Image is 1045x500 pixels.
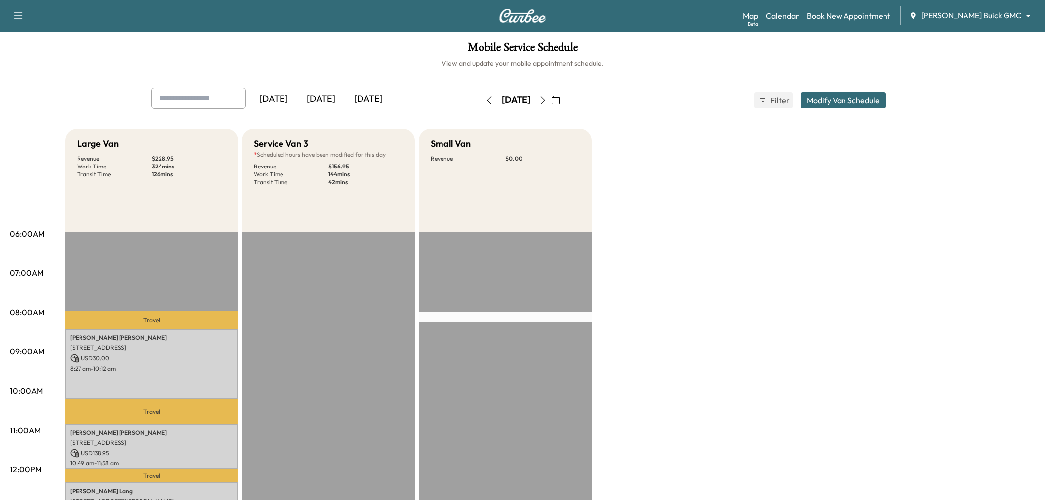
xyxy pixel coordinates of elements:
[770,94,788,106] span: Filter
[65,399,238,424] p: Travel
[77,155,152,163] p: Revenue
[77,163,152,170] p: Work Time
[10,267,43,279] p: 07:00AM
[10,345,44,357] p: 09:00AM
[10,385,43,397] p: 10:00AM
[328,170,403,178] p: 144 mins
[505,155,580,163] p: $ 0.00
[77,170,152,178] p: Transit Time
[254,178,328,186] p: Transit Time
[70,365,233,373] p: 8:27 am - 10:12 am
[297,88,345,111] div: [DATE]
[70,354,233,363] p: USD 30.00
[70,344,233,352] p: [STREET_ADDRESS]
[254,151,403,159] p: Scheduled hours have been modified for this day
[328,178,403,186] p: 42 mins
[77,137,119,151] h5: Large Van
[254,163,328,170] p: Revenue
[10,58,1035,68] h6: View and update your mobile appointment schedule.
[748,20,758,28] div: Beta
[10,42,1035,58] h1: Mobile Service Schedule
[801,92,886,108] button: Modify Van Schedule
[10,463,41,475] p: 12:00PM
[431,137,471,151] h5: Small Van
[10,306,44,318] p: 08:00AM
[499,9,546,23] img: Curbee Logo
[152,155,226,163] p: $ 228.95
[65,311,238,329] p: Travel
[65,469,238,482] p: Travel
[10,228,44,240] p: 06:00AM
[754,92,793,108] button: Filter
[70,439,233,447] p: [STREET_ADDRESS]
[254,137,308,151] h5: Service Van 3
[921,10,1021,21] span: [PERSON_NAME] Buick GMC
[152,170,226,178] p: 126 mins
[70,334,233,342] p: [PERSON_NAME] [PERSON_NAME]
[70,449,233,458] p: USD 138.95
[70,429,233,437] p: [PERSON_NAME] [PERSON_NAME]
[250,88,297,111] div: [DATE]
[431,155,505,163] p: Revenue
[152,163,226,170] p: 324 mins
[502,94,530,106] div: [DATE]
[70,459,233,467] p: 10:49 am - 11:58 am
[328,163,403,170] p: $ 156.95
[345,88,392,111] div: [DATE]
[743,10,758,22] a: MapBeta
[254,170,328,178] p: Work Time
[766,10,799,22] a: Calendar
[70,487,233,495] p: [PERSON_NAME] Lang
[10,424,40,436] p: 11:00AM
[807,10,890,22] a: Book New Appointment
